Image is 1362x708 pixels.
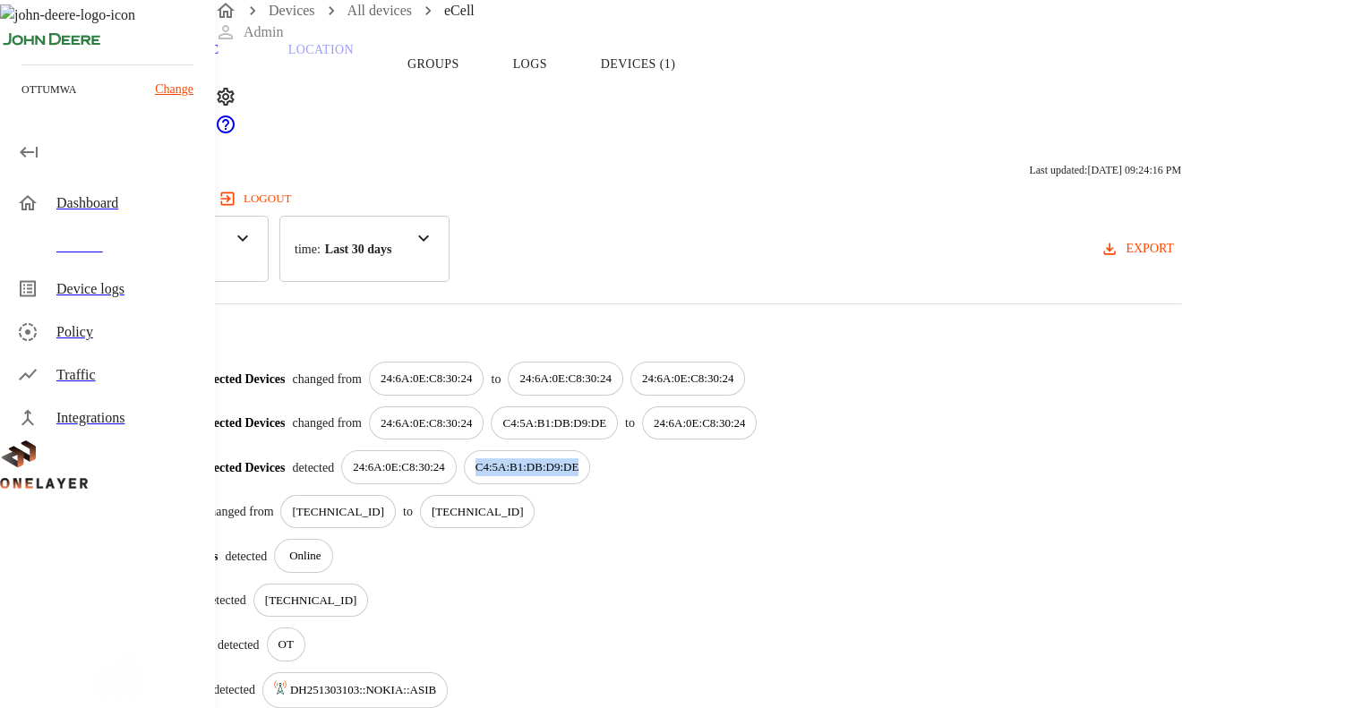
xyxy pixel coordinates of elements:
[432,503,524,521] p: [TECHNICAL_ID]
[213,680,255,699] p: detected
[293,370,362,388] p: changed from
[502,414,606,432] p: C4:5A:B1:DB:D9:DE
[475,458,579,476] p: C4:5A:B1:DB:D9:DE
[654,414,746,432] p: 24:6A:0E:C8:30:24
[519,370,612,388] p: 24:6A:0E:C8:30:24
[45,326,1181,347] p: 9 results
[215,123,236,138] span: Support Portal
[325,240,392,259] p: Last 30 days
[347,3,412,18] a: All devices
[353,458,445,476] p: 24:6A:0E:C8:30:24
[642,370,734,388] p: 24:6A:0E:C8:30:24
[293,414,362,432] p: changed from
[295,240,321,259] p: time :
[184,414,285,432] p: Connected Devices
[218,635,260,654] p: detected
[403,502,413,521] p: to
[289,547,321,565] p: Online
[215,184,1362,213] a: logout
[1097,233,1181,266] button: export
[225,547,267,566] p: detected
[265,592,357,610] p: [TECHNICAL_ID]
[215,184,298,213] button: logout
[278,635,294,653] p: OT
[625,414,635,432] p: to
[293,458,335,477] p: detected
[204,591,246,610] p: detected
[184,458,285,477] p: Connected Devices
[184,370,285,388] p: Connected Devices
[215,123,236,138] a: onelayer-support
[491,370,501,388] p: to
[290,681,436,699] p: DH251303103::NOKIA::ASIB
[381,414,473,432] p: 24:6A:0E:C8:30:24
[204,502,273,521] p: changed from
[292,503,384,521] p: [TECHNICAL_ID]
[381,370,473,388] p: 24:6A:0E:C8:30:24
[269,3,315,18] a: Devices
[244,21,283,43] p: Admin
